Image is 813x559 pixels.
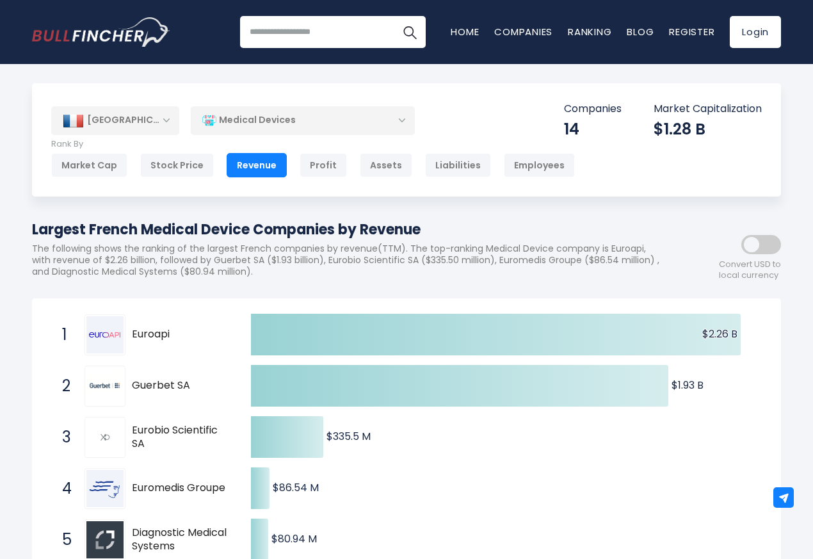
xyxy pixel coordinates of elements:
a: Home [451,25,479,38]
span: 3 [56,426,68,448]
p: Market Capitalization [654,102,762,116]
text: $86.54 M [273,480,319,495]
p: The following shows the ranking of the largest French companies by revenue(TTM). The top-ranking ... [32,243,666,278]
div: 14 [564,119,622,139]
img: Guerbet SA [86,368,124,405]
text: $80.94 M [271,531,317,546]
div: $1.28 B [654,119,762,139]
div: Employees [504,153,575,177]
a: Blog [627,25,654,38]
a: Register [669,25,714,38]
div: Stock Price [140,153,214,177]
div: Profit [300,153,347,177]
a: Go to homepage [32,17,170,47]
div: Liabilities [425,153,491,177]
h1: Largest French Medical Device Companies by Revenue [32,219,666,240]
span: Diagnostic Medical Systems [132,526,229,553]
a: Ranking [568,25,611,38]
div: [GEOGRAPHIC_DATA] [51,106,179,134]
img: Euromedis Groupe [86,470,124,507]
img: Bullfincher logo [32,17,170,47]
text: $335.5 M [326,429,371,444]
img: Euroapi [86,316,124,353]
a: Companies [494,25,552,38]
span: Convert USD to local currency [719,259,781,281]
img: Eurobio Scientific SA [100,432,110,442]
span: Euroapi [132,328,229,341]
a: Login [730,16,781,48]
span: Guerbet SA [132,379,229,393]
p: Rank By [51,139,575,150]
span: 2 [56,375,68,397]
text: $1.93 B [672,378,704,393]
span: 5 [56,529,68,551]
text: $2.26 B [702,327,737,341]
img: Diagnostic Medical Systems [86,521,124,558]
span: 4 [56,478,68,499]
div: Revenue [227,153,287,177]
div: Medical Devices [191,106,415,135]
div: Assets [360,153,412,177]
span: 1 [56,324,68,346]
p: Companies [564,102,622,116]
button: Search [394,16,426,48]
span: Eurobio Scientific SA [132,424,229,451]
div: Market Cap [51,153,127,177]
span: Euromedis Groupe [132,482,229,495]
